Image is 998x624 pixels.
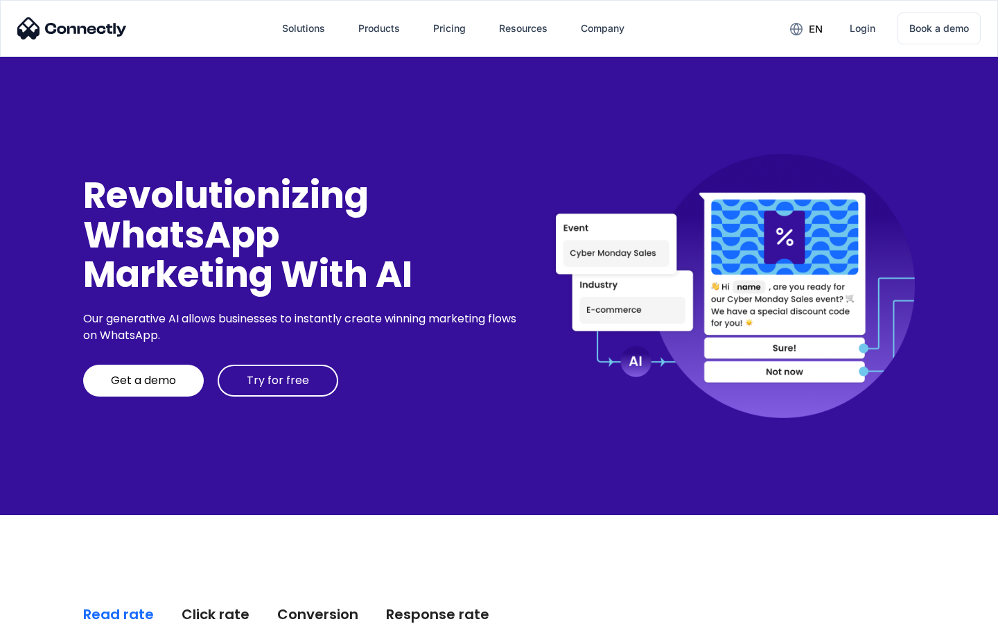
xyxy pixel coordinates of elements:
div: Solutions [282,19,325,38]
div: Get a demo [111,374,176,388]
a: Try for free [218,365,338,397]
div: Resources [499,19,548,38]
div: Response rate [386,605,489,624]
div: Click rate [182,605,249,624]
a: Book a demo [898,12,981,44]
div: en [809,19,823,39]
div: Conversion [277,605,358,624]
div: Try for free [247,374,309,388]
div: Company [581,19,624,38]
ul: Language list [28,600,83,619]
div: Read rate [83,605,154,624]
div: Pricing [433,19,466,38]
div: Our generative AI allows businesses to instantly create winning marketing flows on WhatsApp. [83,311,521,344]
a: Pricing [422,12,477,45]
div: Products [358,19,400,38]
div: Revolutionizing WhatsApp Marketing With AI [83,175,521,295]
img: Connectly Logo [17,17,127,40]
a: Get a demo [83,365,204,397]
aside: Language selected: English [14,600,83,619]
a: Login [839,12,886,45]
div: Login [850,19,875,38]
